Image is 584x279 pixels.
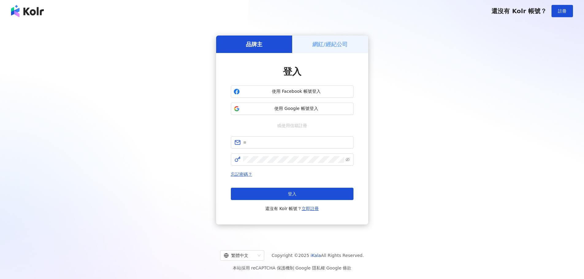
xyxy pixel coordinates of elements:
[296,266,325,270] a: Google 隱私權
[491,7,547,15] span: 還沒有 Kolr 帳號？
[273,122,311,129] span: 或使用信箱註冊
[325,266,326,270] span: |
[272,252,364,259] span: Copyright © 2025 All Rights Reserved.
[288,191,296,196] span: 登入
[326,266,351,270] a: Google 條款
[231,188,353,200] button: 登入
[312,40,348,48] h5: 網紅/經紀公司
[233,264,351,272] span: 本站採用 reCAPTCHA 保護機制
[242,89,351,95] span: 使用 Facebook 帳號登入
[246,40,262,48] h5: 品牌主
[231,85,353,98] button: 使用 Facebook 帳號登入
[224,251,255,260] div: 繁體中文
[283,66,301,77] span: 登入
[311,253,321,258] a: iKala
[231,103,353,115] button: 使用 Google 帳號登入
[265,205,319,212] span: 還沒有 Kolr 帳號？
[231,172,252,177] a: 忘記密碼？
[558,9,567,13] span: 註冊
[552,5,573,17] button: 註冊
[345,157,350,162] span: eye-invisible
[242,106,351,112] span: 使用 Google 帳號登入
[11,5,44,17] img: logo
[294,266,296,270] span: |
[302,206,319,211] a: 立即註冊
